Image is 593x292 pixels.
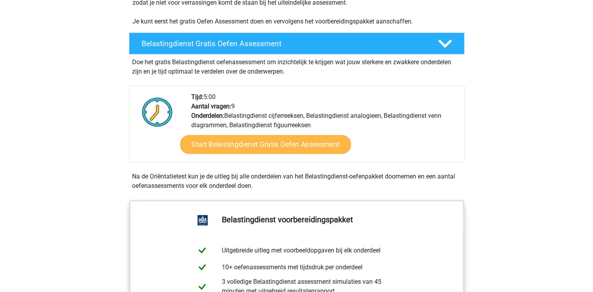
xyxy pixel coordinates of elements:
[138,92,177,132] img: Klok
[191,93,203,101] b: Tijd:
[129,54,464,76] div: Doe het gratis Belastingdienst oefenassessment om inzichtelijk te krijgen wat jouw sterkere en zw...
[129,172,464,191] div: Na de Oriëntatietest kun je de uitleg bij alle onderdelen van het Belastingdienst-oefenpakket doo...
[126,32,468,54] a: Belastingdienst Gratis Oefen Assessment
[180,135,351,154] a: Start Belastingdienst Gratis Oefen Assessment
[191,112,224,119] b: Onderdelen:
[141,39,425,48] h4: Belastingdienst Gratis Oefen Assessment
[185,92,464,162] div: 5:00 9 Belastingdienst cijferreeksen, Belastingdienst analogieen, Belastingdienst venn diagrammen...
[191,103,231,110] b: Aantal vragen:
